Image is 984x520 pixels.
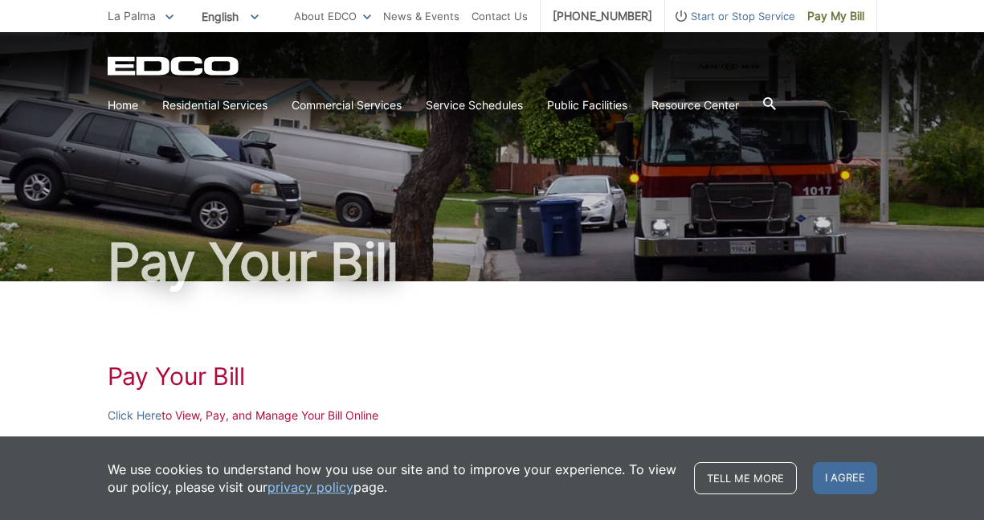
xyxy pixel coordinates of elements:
[162,96,267,114] a: Residential Services
[383,7,459,25] a: News & Events
[108,407,877,424] p: to View, Pay, and Manage Your Bill Online
[807,7,864,25] span: Pay My Bill
[294,7,371,25] a: About EDCO
[426,96,523,114] a: Service Schedules
[472,7,528,25] a: Contact Us
[292,96,402,114] a: Commercial Services
[190,3,271,30] span: English
[813,462,877,494] span: I agree
[547,96,627,114] a: Public Facilities
[108,236,877,288] h1: Pay Your Bill
[108,9,156,23] span: La Palma
[108,461,678,496] p: We use cookies to understand how you use our site and to improve your experience. To view our pol...
[651,96,739,114] a: Resource Center
[108,56,241,76] a: EDCD logo. Return to the homepage.
[108,96,138,114] a: Home
[108,407,161,424] a: Click Here
[267,478,353,496] a: privacy policy
[108,362,877,391] h1: Pay Your Bill
[694,462,797,494] a: Tell me more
